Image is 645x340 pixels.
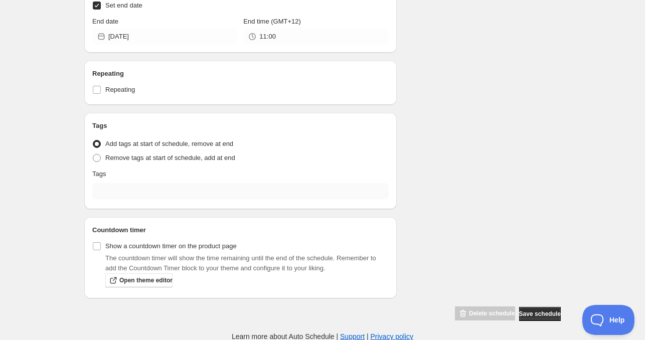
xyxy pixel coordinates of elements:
p: The countdown timer will show the time remaining until the end of the schedule. Remember to add t... [105,253,389,273]
h2: Countdown timer [92,225,389,235]
span: Remove tags at start of schedule, add at end [105,154,235,161]
button: Save schedule [519,307,561,321]
h2: Tags [92,121,389,131]
span: Add tags at start of schedule, remove at end [105,140,233,147]
span: Show a countdown timer on the product page [105,242,237,250]
span: Set end date [105,2,142,9]
span: Open theme editor [119,276,173,284]
span: Save schedule [519,310,561,318]
h2: Repeating [92,69,389,79]
span: End time (GMT+12) [243,18,301,25]
span: Repeating [105,86,135,93]
a: Open theme editor [105,273,173,287]
iframe: Toggle Customer Support [582,305,635,335]
span: End date [92,18,118,25]
p: Tags [92,169,106,179]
